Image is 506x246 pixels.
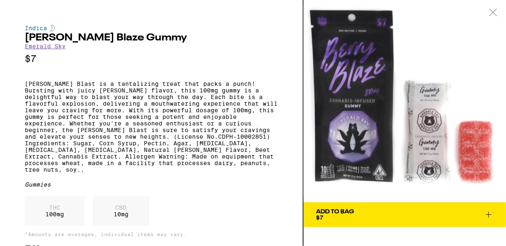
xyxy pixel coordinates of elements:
[25,43,66,50] a: Emerald Sky
[45,204,64,211] p: THC
[114,204,128,211] p: CBD
[50,25,55,31] img: indicaColor.svg
[316,209,354,215] div: Add To Bag
[25,25,278,31] div: Indica
[25,232,278,237] p: *Amounts are averages, individual items may vary.
[93,196,149,226] div: 10 mg
[316,214,323,221] span: $7
[25,181,278,188] div: Gummies
[304,202,506,227] button: Add To Bag$7
[25,54,278,64] p: $7
[25,196,85,226] div: 100 mg
[25,80,278,173] p: [PERSON_NAME] Blast is a tantalizing treat that packs a punch! Bursting with juicy [PERSON_NAME] ...
[25,33,278,43] h2: [PERSON_NAME] Blaze Gummy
